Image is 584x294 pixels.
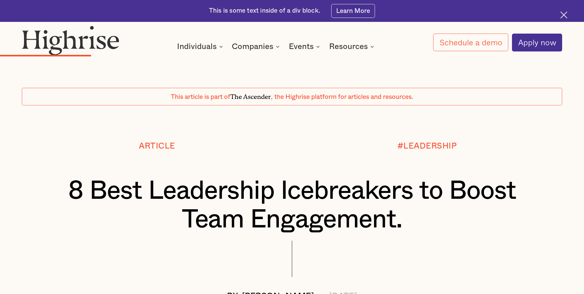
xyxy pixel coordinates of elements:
div: Resources [329,43,368,50]
div: Individuals [177,43,225,50]
div: This is some text inside of a div block. [209,6,320,15]
span: The Ascender [230,92,271,99]
a: Schedule a demo [433,34,508,51]
div: Companies [232,43,273,50]
a: Learn More [331,4,375,18]
div: Individuals [177,43,217,50]
div: Events [289,43,322,50]
div: Resources [329,43,376,50]
img: Highrise logo [22,26,119,55]
img: Cross icon [560,11,567,18]
h1: 8 Best Leadership Icebreakers to Boost Team Engagement. [44,177,540,234]
div: Events [289,43,314,50]
span: , the Highrise platform for articles and resources. [271,94,413,100]
span: This article is part of [171,94,230,100]
a: Apply now [512,34,562,51]
div: #LEADERSHIP [397,142,457,151]
div: Article [139,142,175,151]
div: Companies [232,43,281,50]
